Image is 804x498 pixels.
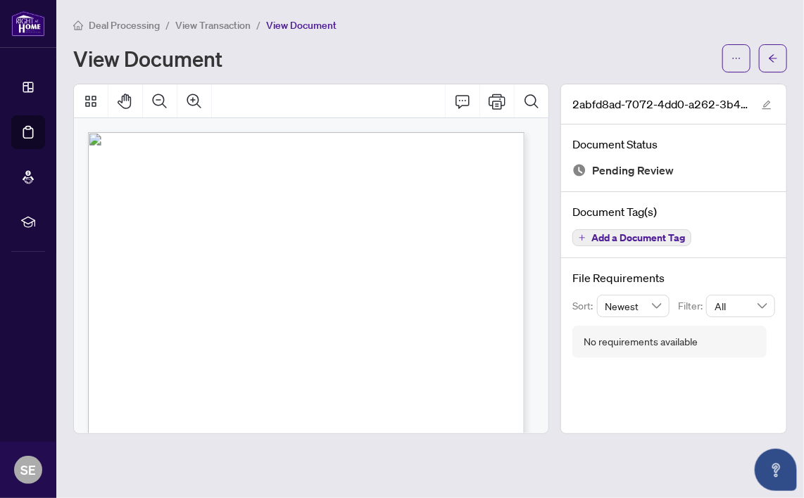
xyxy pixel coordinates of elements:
span: Pending Review [592,161,674,180]
li: / [256,17,260,33]
span: Newest [605,295,662,317]
span: View Document [266,19,337,32]
p: Filter: [678,298,706,314]
h4: File Requirements [572,269,775,286]
span: home [73,20,83,30]
span: arrow-left [768,53,778,63]
span: Add a Document Tag [591,233,685,243]
h1: View Document [73,47,222,70]
li: / [165,17,170,33]
span: SE [20,460,36,480]
h4: Document Status [572,136,775,153]
button: Open asap [755,449,797,491]
span: Deal Processing [89,19,160,32]
span: edit [762,100,772,110]
span: plus [579,234,586,241]
img: logo [11,11,45,37]
p: Sort: [572,298,597,314]
div: No requirements available [584,334,698,350]
span: All [715,295,767,317]
span: ellipsis [731,53,741,63]
span: View Transaction [175,19,251,32]
img: Document Status [572,163,586,177]
span: 2abfd8ad-7072-4dd0-a262-3b4fe88caad1.JPG [572,96,748,113]
button: Add a Document Tag [572,229,691,246]
h4: Document Tag(s) [572,203,775,220]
